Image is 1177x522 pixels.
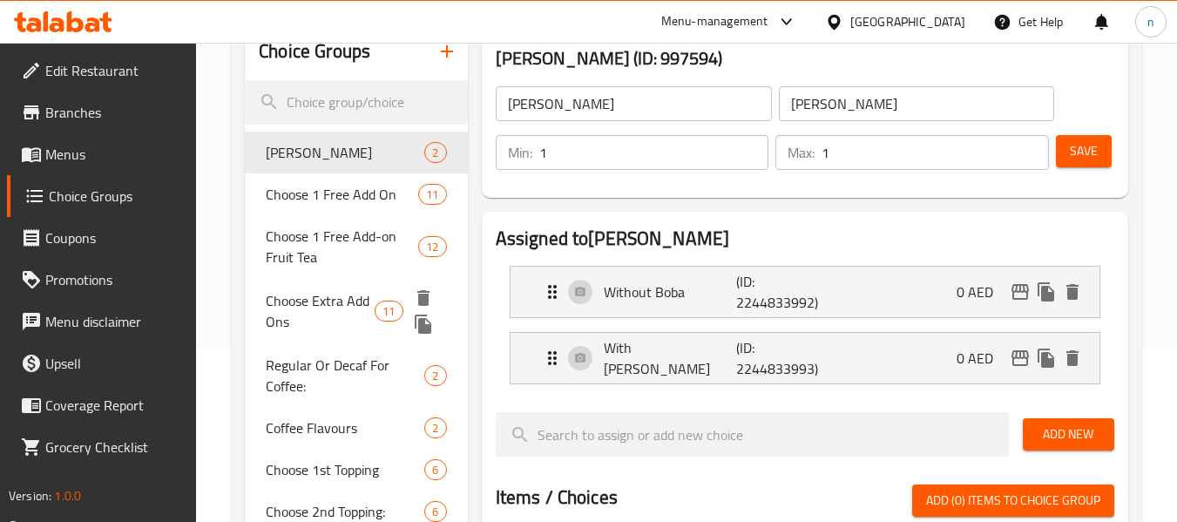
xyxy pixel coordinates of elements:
[424,142,446,163] div: Choices
[424,365,446,386] div: Choices
[375,301,402,322] div: Choices
[54,485,81,507] span: 1.0.0
[7,133,197,175] a: Menus
[7,259,197,301] a: Promotions
[425,368,445,384] span: 2
[45,269,183,290] span: Promotions
[850,12,965,31] div: [GEOGRAPHIC_DATA]
[661,11,768,32] div: Menu-management
[496,485,618,511] h2: Items / Choices
[419,239,445,255] span: 12
[604,337,737,379] p: With [PERSON_NAME]
[1059,345,1086,371] button: delete
[45,353,183,374] span: Upsell
[425,462,445,478] span: 6
[926,490,1100,512] span: Add (0) items to choice group
[604,281,737,302] p: Without Boba
[7,217,197,259] a: Coupons
[266,290,375,332] span: Choose Extra Add Ons
[245,407,467,449] div: Coffee Flavours2
[410,285,436,311] button: delete
[7,384,197,426] a: Coverage Report
[245,344,467,407] div: Regular Or Decaf For Coffee:2
[1007,279,1033,305] button: edit
[912,485,1114,517] button: Add (0) items to choice group
[259,38,370,64] h2: Choice Groups
[425,504,445,520] span: 6
[266,226,418,268] span: Choose 1 Free Add-on Fruit Tea
[418,236,446,257] div: Choices
[7,92,197,133] a: Branches
[957,281,1007,302] p: 0 AED
[245,278,467,344] div: Choose Extra Add Ons11deleteduplicate
[410,311,436,337] button: duplicate
[419,186,445,203] span: 11
[1147,12,1154,31] span: n
[266,417,424,438] span: Coffee Flavours
[266,501,424,522] span: Choose 2nd Topping:
[45,311,183,332] span: Menu disclaimer
[496,226,1114,252] h2: Assigned to [PERSON_NAME]
[375,303,402,320] span: 11
[424,459,446,480] div: Choices
[45,102,183,123] span: Branches
[496,412,1009,457] input: search
[245,132,467,173] div: [PERSON_NAME]2
[245,215,467,278] div: Choose 1 Free Add-on Fruit Tea12
[496,325,1114,391] li: Expand
[425,420,445,437] span: 2
[1056,135,1112,167] button: Save
[7,175,197,217] a: Choice Groups
[7,50,197,92] a: Edit Restaurant
[957,348,1007,369] p: 0 AED
[1059,279,1086,305] button: delete
[45,437,183,458] span: Grocery Checklist
[424,501,446,522] div: Choices
[266,355,424,397] span: Regular Or Decaf For Coffee:
[7,301,197,342] a: Menu disclaimer
[1007,345,1033,371] button: edit
[511,333,1099,383] div: Expand
[266,459,424,480] span: Choose 1st Topping
[45,395,183,416] span: Coverage Report
[245,173,467,215] div: Choose 1 Free Add On11
[245,80,467,125] input: search
[496,44,1114,72] h3: [PERSON_NAME] (ID: 997594)
[245,449,467,491] div: Choose 1st Topping6
[1037,424,1100,445] span: Add New
[418,184,446,205] div: Choices
[7,342,197,384] a: Upsell
[45,144,183,165] span: Menus
[1070,140,1098,162] span: Save
[1023,418,1114,451] button: Add New
[1033,345,1059,371] button: duplicate
[45,227,183,248] span: Coupons
[511,267,1099,317] div: Expand
[508,142,532,163] p: Min:
[736,271,825,313] p: (ID: 2244833992)
[425,145,445,161] span: 2
[49,186,183,207] span: Choice Groups
[1033,279,1059,305] button: duplicate
[9,485,51,507] span: Version:
[736,337,825,379] p: (ID: 2244833993)
[266,184,418,205] span: Choose 1 Free Add On
[496,259,1114,325] li: Expand
[266,142,424,163] span: [PERSON_NAME]
[424,417,446,438] div: Choices
[7,426,197,468] a: Grocery Checklist
[45,60,183,81] span: Edit Restaurant
[788,142,815,163] p: Max:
